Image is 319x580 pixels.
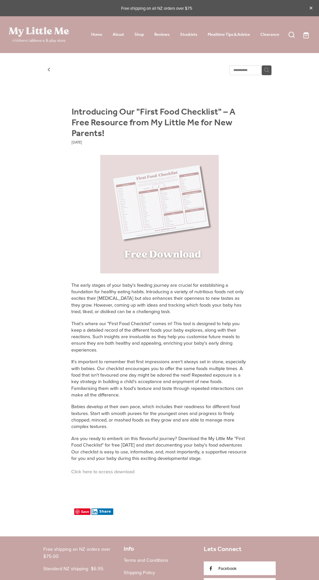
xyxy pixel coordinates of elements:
a: Click here to access download [71,468,134,475]
a: Terms and Conditions [124,557,168,563]
p: The early stages of your baby's feeding journey are crucial for establishing a foundation for hea... [71,282,248,320]
a: About [113,31,124,39]
a: Mealtime Tips & Advice [208,31,250,39]
p: Are you ready to embark on this flavourful journey? Download the My Little Me "First Food Checkli... [71,435,248,475]
a: Shipping Policy [124,569,155,576]
p: Free shipping on NZ orders over $75.00 [43,545,115,565]
a: Home [91,31,102,39]
p: Babies develop at their own pace, which includes their readiness for different food textures. Sta... [71,403,248,435]
a: Reviews [154,31,170,39]
h3: Lets Connect [204,545,276,553]
span: Facebook [218,565,237,571]
p: Free shipping on all NZ orders over $75 [9,5,304,11]
h1: Introducing Our "First Food Checklist" – A Free Resource from My Little Me for New Parents! [72,107,247,139]
a: Shop [134,31,144,39]
a: Clearance [260,31,279,39]
p: It's important to remember that first impressions aren't always set in stone, especially with bab... [71,358,248,403]
button: Share [91,508,113,515]
h2: Info [124,545,196,553]
div: [DATE] [72,140,247,145]
a: Stockists [180,31,197,39]
p: That's where our "First Food Checklist" comes in! This tool is designed to help you keep a detail... [71,320,248,359]
span: Save [74,508,90,515]
a: Facebook [204,561,276,575]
